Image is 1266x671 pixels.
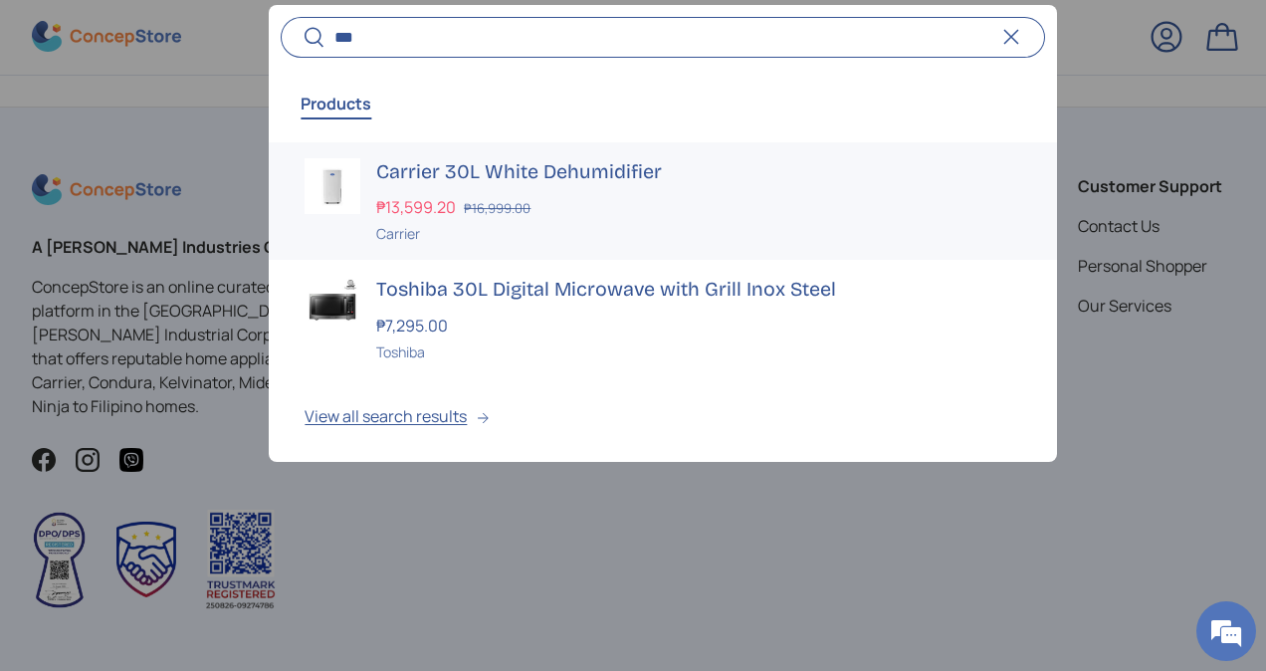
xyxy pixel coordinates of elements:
[376,277,1020,305] h3: Toshiba 30L Digital Microwave with Grill Inox Steel
[326,10,374,58] div: Minimize live chat window
[376,315,453,336] strong: ₱7,295.00
[464,199,530,217] s: ₱16,999.00
[269,378,1056,462] button: View all search results
[376,196,461,218] strong: ₱13,599.20
[269,261,1056,379] a: Toshiba 30L Digital Microwave with Grill Inox Steel ₱7,295.00 Toshiba
[376,223,1020,244] div: Carrier
[10,454,379,524] textarea: Type your message and hit 'Enter'
[269,142,1056,261] a: carrier-dehumidifier-30-liter-full-view-concepstore Carrier 30L White Dehumidifier ₱13,599.20 ₱16...
[305,158,360,214] img: carrier-dehumidifier-30-liter-full-view-concepstore
[301,81,371,126] button: Products
[115,206,275,407] span: We're online!
[104,112,334,137] div: Chat with us now
[376,341,1020,362] div: Toshiba
[376,158,1020,186] h3: Carrier 30L White Dehumidifier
